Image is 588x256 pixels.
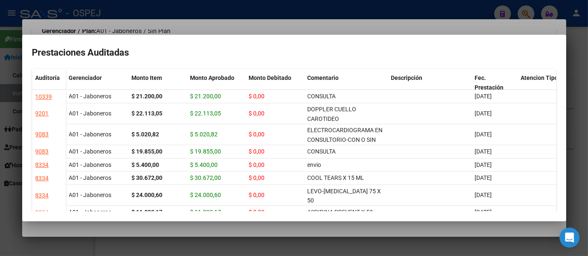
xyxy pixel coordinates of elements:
[190,131,218,138] span: $ 5.020,82
[190,161,218,168] span: $ 5.400,00
[132,93,163,100] strong: $ 21.200,00
[69,161,112,168] span: A01 - Jaboneros
[36,174,49,183] div: 8334
[249,209,265,215] span: $ 0,00
[132,74,162,81] span: Monto Item
[249,174,265,181] span: $ 0,00
[132,131,159,138] strong: $ 5.020,82
[132,174,163,181] strong: $ 30.672,00
[475,74,504,91] span: Fec. Prestación
[36,191,49,200] div: 8334
[69,74,102,81] span: Gerenciador
[475,131,492,138] span: [DATE]
[190,174,221,181] span: $ 30.672,00
[475,192,492,198] span: [DATE]
[36,160,49,170] div: 8334
[521,74,558,81] span: Atencion Tipo
[190,93,221,100] span: $ 21.200,00
[308,74,339,81] span: Comentario
[249,74,292,81] span: Monto Debitado
[249,148,265,155] span: $ 0,00
[69,93,112,100] span: A01 - Jaboneros
[69,209,112,215] span: A01 - Jaboneros
[32,45,556,61] h2: Prestaciones Auditadas
[249,161,265,168] span: $ 0,00
[66,69,128,104] datatable-header-cell: Gerenciador
[388,69,472,104] datatable-header-cell: Descripción
[308,209,373,215] span: ASPIRINA PREVENT X 50
[69,174,112,181] span: A01 - Jaboneros
[69,148,112,155] span: A01 - Jaboneros
[518,69,564,104] datatable-header-cell: Atencion Tipo
[246,69,304,104] datatable-header-cell: Monto Debitado
[36,74,60,81] span: Auditoría
[132,192,163,198] strong: $ 24.000,60
[36,208,49,218] div: 8334
[475,174,492,181] span: [DATE]
[190,209,221,215] span: $ 11.890,17
[308,161,321,168] span: envio
[132,148,163,155] strong: $ 19.855,00
[308,106,357,122] span: DOPPLER CUELLO CAROTIDEO
[475,110,492,117] span: [DATE]
[391,74,423,81] span: Descripción
[190,74,235,81] span: Monto Aprobado
[132,209,163,215] strong: $ 11.890,17
[36,147,49,156] div: 9083
[249,93,265,100] span: $ 0,00
[249,110,265,117] span: $ 0,00
[308,127,383,153] span: ELECTROCARDIOGRAMA EN CONSULTORIO-CON O SIN PRUEBA
[475,148,492,155] span: [DATE]
[69,131,112,138] span: A01 - Jaboneros
[69,110,112,117] span: A01 - Jaboneros
[190,148,221,155] span: $ 19.855,00
[308,93,336,100] span: CONSULTA
[69,192,112,198] span: A01 - Jaboneros
[36,109,49,118] div: 9201
[249,131,265,138] span: $ 0,00
[308,148,336,155] span: CONSULTA
[249,192,265,198] span: $ 0,00
[36,130,49,139] div: 9083
[308,174,365,181] span: COOL TEARS X 15 ML
[190,110,221,117] span: $ 22.113,05
[190,192,221,198] span: $ 24.000,60
[187,69,246,104] datatable-header-cell: Monto Aprobado
[128,69,187,104] datatable-header-cell: Monto Item
[472,69,518,104] datatable-header-cell: Fec. Prestación
[32,69,66,104] datatable-header-cell: Auditoría
[308,188,381,204] span: LEVO-[MEDICAL_DATA] 75 X 50
[36,92,52,102] div: 10339
[475,161,492,168] span: [DATE]
[560,228,580,248] div: Open Intercom Messenger
[304,69,388,104] datatable-header-cell: Comentario
[475,93,492,100] span: [DATE]
[132,110,163,117] strong: $ 22.113,05
[132,161,159,168] strong: $ 5.400,00
[475,209,492,215] span: [DATE]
